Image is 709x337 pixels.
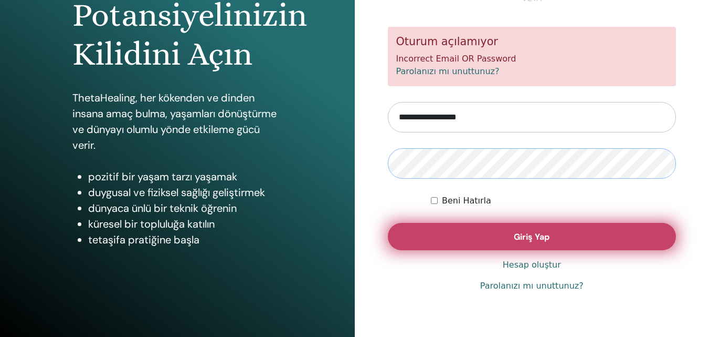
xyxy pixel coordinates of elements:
li: pozitif bir yaşam tarzı yaşamak [88,169,282,185]
li: tetaşifa pratiğine başla [88,232,282,248]
div: Incorrect Email OR Password [388,27,676,86]
li: dünyaca ünlü bir teknik öğrenin [88,200,282,216]
a: Parolanızı mı unuttunuz? [396,66,500,76]
p: ThetaHealing, her kökenden ve dinden insana amaç bulma, yaşamları dönüştürme ve dünyayı olumlu yö... [72,90,282,153]
span: Giriş Yap [514,231,549,242]
li: küresel bir topluluğa katılın [88,216,282,232]
button: Giriş Yap [388,223,676,250]
div: Keep me authenticated indefinitely or until I manually logout [431,195,676,207]
a: Parolanızı mı unuttunuz? [480,280,584,292]
a: Hesap oluştur [503,259,561,271]
h5: Oturum açılamıyor [396,35,668,48]
label: Beni Hatırla [442,195,491,207]
li: duygusal ve fiziksel sağlığı geliştirmek [88,185,282,200]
